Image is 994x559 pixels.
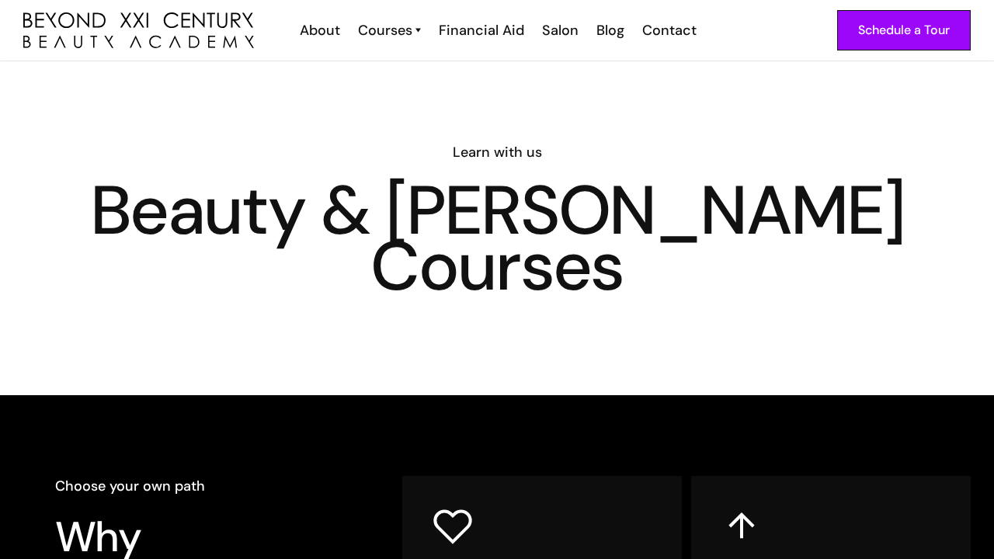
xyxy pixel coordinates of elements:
div: Salon [542,20,579,40]
a: Financial Aid [429,20,532,40]
a: Courses [358,20,421,40]
img: beyond 21st century beauty academy logo [23,12,254,49]
div: Schedule a Tour [858,20,950,40]
a: Blog [586,20,632,40]
img: up arrow [721,506,762,547]
div: Contact [642,20,697,40]
div: Financial Aid [439,20,524,40]
h6: Choose your own path [55,476,358,496]
img: heart icon [433,506,473,547]
h6: Learn with us [23,142,971,162]
a: home [23,12,254,49]
div: About [300,20,340,40]
div: Blog [596,20,624,40]
a: Contact [632,20,704,40]
a: Salon [532,20,586,40]
a: Schedule a Tour [837,10,971,50]
div: Courses [358,20,412,40]
a: About [290,20,348,40]
h1: Beauty & [PERSON_NAME] Courses [23,182,971,294]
